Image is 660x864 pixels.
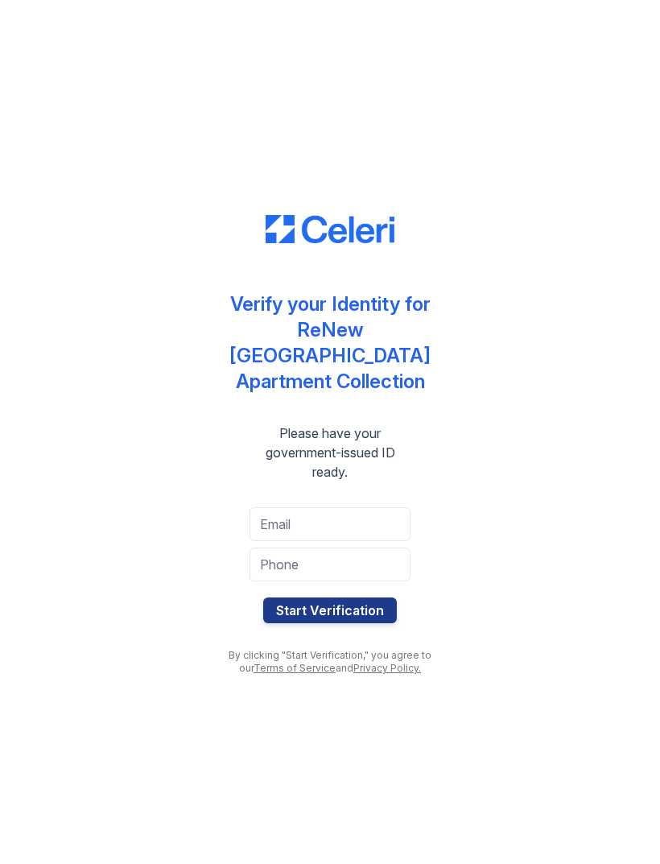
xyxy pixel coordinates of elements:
[263,597,397,623] button: Start Verification
[217,291,443,395] div: Verify your Identity for ReNew [GEOGRAPHIC_DATA] Apartment Collection
[266,215,394,244] img: CE_Logo_Blue-a8612792a0a2168367f1c8372b55b34899dd931a85d93a1a3d3e32e68fde9ad4.png
[217,424,443,482] div: Please have your government-issued ID ready.
[250,548,410,581] input: Phone
[217,649,443,675] div: By clicking "Start Verification," you agree to our and
[250,507,410,541] input: Email
[254,662,336,674] a: Terms of Service
[353,662,421,674] a: Privacy Policy.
